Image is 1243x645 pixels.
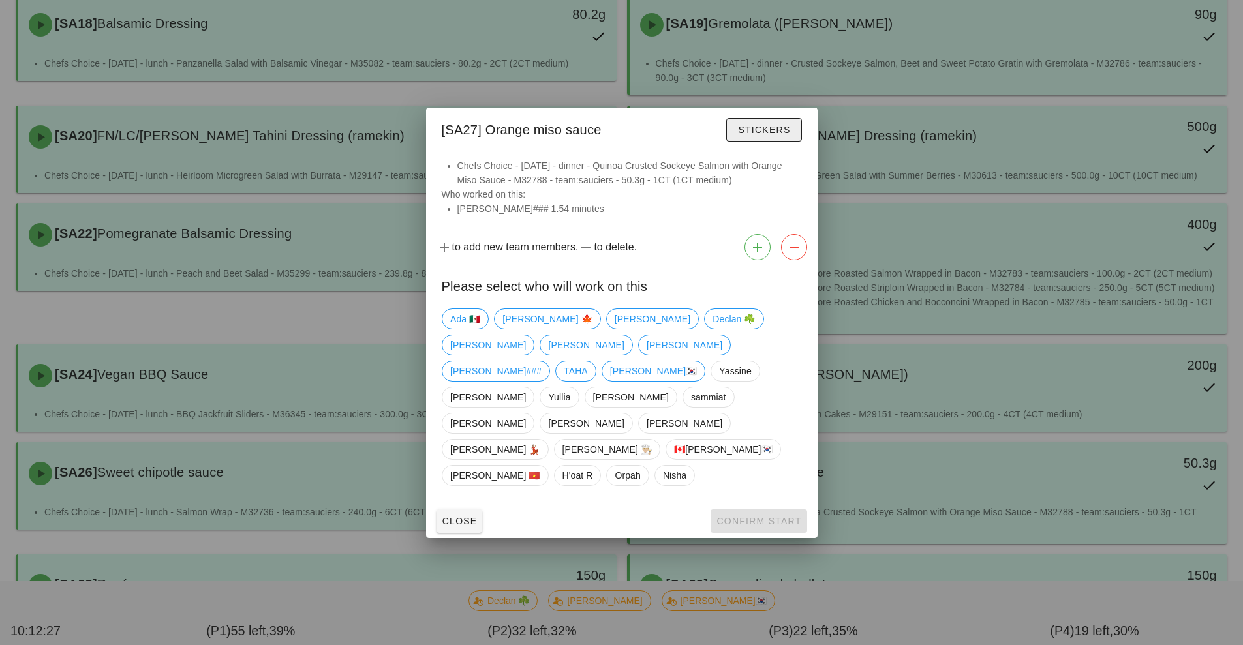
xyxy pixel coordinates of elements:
[450,361,542,381] span: [PERSON_NAME]###
[615,466,640,485] span: Orpah
[450,413,526,433] span: [PERSON_NAME]
[646,335,722,355] span: [PERSON_NAME]
[737,125,790,135] span: Stickers
[548,387,570,407] span: Yullia
[690,387,726,407] span: sammiat
[713,309,755,329] span: Declan ☘️
[450,335,526,355] span: [PERSON_NAME]
[450,440,540,459] span: [PERSON_NAME] 💃🏽
[450,466,540,485] span: [PERSON_NAME] 🇻🇳
[457,202,802,216] li: [PERSON_NAME]### 1.54 minutes
[437,509,483,533] button: Close
[592,387,668,407] span: [PERSON_NAME]
[426,229,818,265] div: to add new team members. to delete.
[662,466,686,485] span: Nisha
[426,265,818,303] div: Please select who will work on this
[450,309,480,329] span: Ada 🇲🇽
[609,361,697,381] span: [PERSON_NAME]🇰🇷
[562,466,592,485] span: H'oat R
[442,516,478,526] span: Close
[562,440,652,459] span: [PERSON_NAME] 👨🏼‍🍳
[548,413,624,433] span: [PERSON_NAME]
[426,158,818,229] div: Who worked on this:
[719,361,751,381] span: Yassine
[726,118,801,142] button: Stickers
[646,413,722,433] span: [PERSON_NAME]
[614,309,690,329] span: [PERSON_NAME]
[502,309,592,329] span: [PERSON_NAME] 🍁
[564,361,588,381] span: TAHA
[426,108,818,148] div: [SA27] Orange miso sauce
[450,387,526,407] span: [PERSON_NAME]
[548,335,624,355] span: [PERSON_NAME]
[674,440,773,459] span: 🇨🇦[PERSON_NAME]🇰🇷
[457,158,802,187] li: Chefs Choice - [DATE] - dinner - Quinoa Crusted Sockeye Salmon with Orange Miso Sauce - M32788 - ...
